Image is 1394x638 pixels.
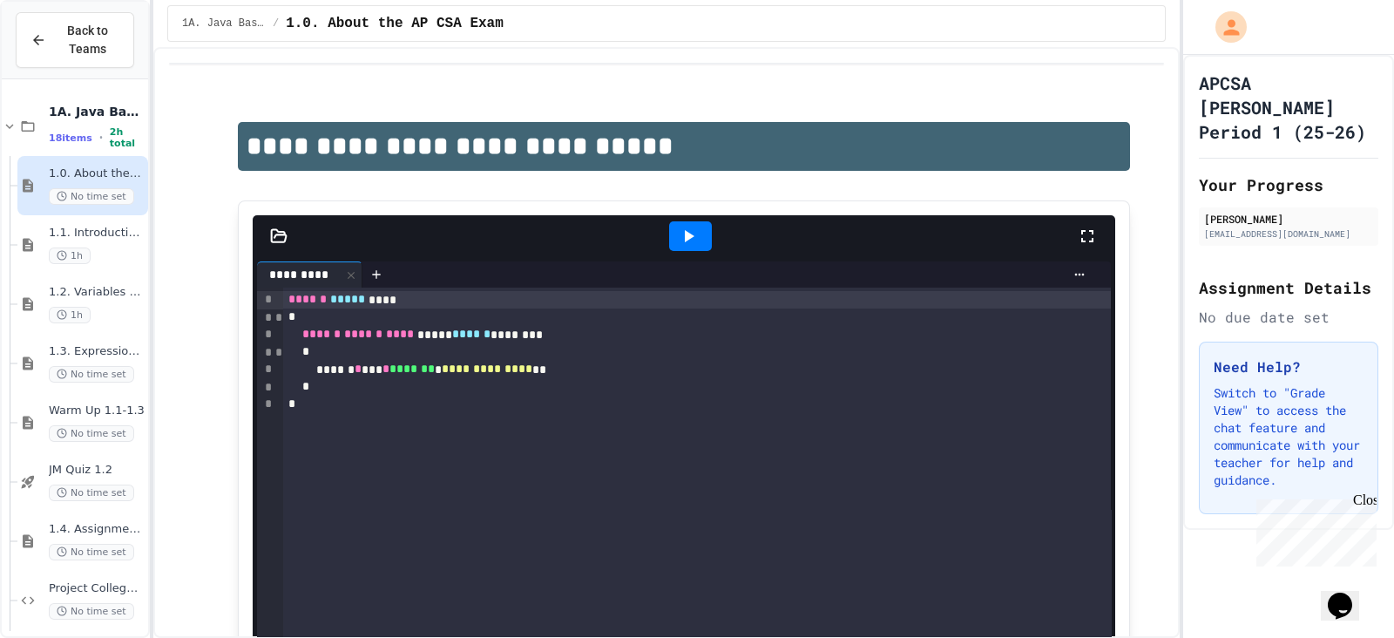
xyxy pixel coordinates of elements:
[49,307,91,323] span: 1h
[49,188,134,205] span: No time set
[49,404,145,418] span: Warm Up 1.1-1.3
[1204,227,1373,241] div: [EMAIL_ADDRESS][DOMAIN_NAME]
[182,17,266,31] span: 1A. Java Basics
[1321,568,1377,621] iframe: chat widget
[49,132,92,144] span: 18 items
[49,226,145,241] span: 1.1. Introduction to Algorithms, Programming, and Compilers
[49,425,134,442] span: No time set
[1197,7,1251,47] div: My Account
[1214,384,1364,489] p: Switch to "Grade View" to access the chat feature and communicate with your teacher for help and ...
[49,485,134,501] span: No time set
[273,17,279,31] span: /
[49,544,134,560] span: No time set
[49,166,145,181] span: 1.0. About the AP CSA Exam
[99,131,103,145] span: •
[1199,173,1378,197] h2: Your Progress
[7,7,120,111] div: Chat with us now!Close
[49,581,145,596] span: Project CollegeSearch (User Input)
[49,603,134,620] span: No time set
[1249,492,1377,567] iframe: chat widget
[49,248,91,264] span: 1h
[49,285,145,300] span: 1.2. Variables and Data Types
[1204,211,1373,227] div: [PERSON_NAME]
[1199,307,1378,328] div: No due date set
[49,344,145,359] span: 1.3. Expressions and Output
[57,22,119,58] span: Back to Teams
[49,463,145,478] span: JM Quiz 1.2
[49,366,134,383] span: No time set
[49,522,145,537] span: 1.4. Assignment and Input
[49,104,145,119] span: 1A. Java Basics
[286,13,504,34] span: 1.0. About the AP CSA Exam
[1214,356,1364,377] h3: Need Help?
[110,126,145,149] span: 2h total
[1199,275,1378,300] h2: Assignment Details
[1199,71,1378,144] h1: APCSA [PERSON_NAME] Period 1 (25-26)
[16,12,134,68] button: Back to Teams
